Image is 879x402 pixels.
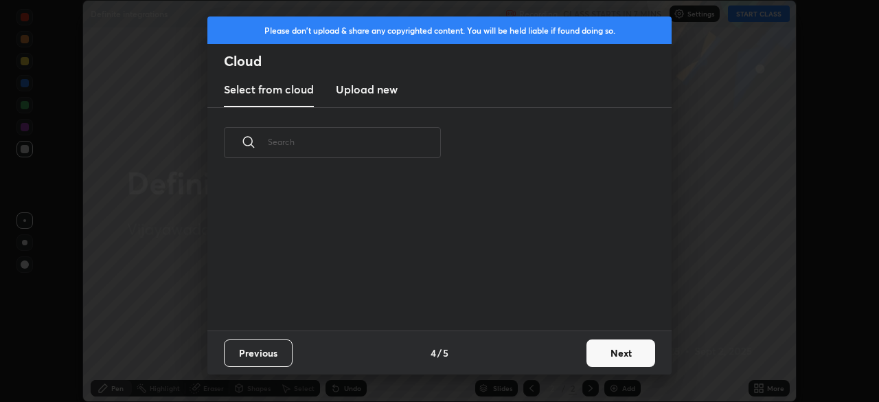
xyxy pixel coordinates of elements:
h3: Upload new [336,81,398,98]
h4: 4 [431,346,436,360]
input: Search [268,113,441,171]
button: Next [586,339,655,367]
button: Previous [224,339,293,367]
h4: 5 [443,346,448,360]
h3: Select from cloud [224,81,314,98]
h4: / [437,346,442,360]
div: Please don't upload & share any copyrighted content. You will be held liable if found doing so. [207,16,672,44]
h2: Cloud [224,52,672,70]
